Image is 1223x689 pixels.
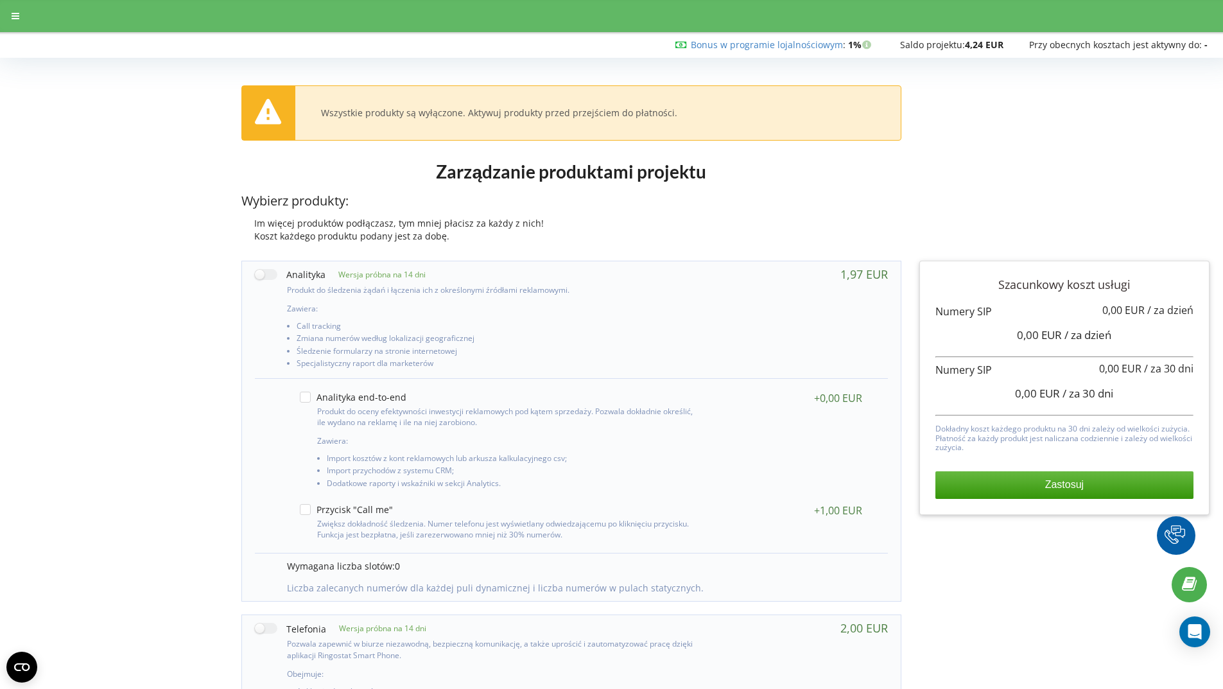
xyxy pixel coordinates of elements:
[900,39,965,51] span: Saldo projektu:
[1179,616,1210,647] div: Open Intercom Messenger
[1102,303,1145,317] span: 0,00 EUR
[848,39,874,51] strong: 1%
[241,217,901,230] div: Im więcej produktów podłączasz, tym mniej płacisz za każdy z nich!
[287,560,875,573] p: Wymagana liczba slotów:
[1017,327,1062,342] span: 0,00 EUR
[317,406,693,428] p: Produkt do oceny efektywności inwestycji reklamowych pod kątem sprzedaży. Pozwala dokładnie okreś...
[255,268,325,281] label: Analityka
[241,192,901,211] p: Wybierz produkty:
[6,652,37,683] button: Open CMP widget
[287,284,698,295] p: Produkt do śledzenia żądań i łączenia ich z określonymi źródłami reklamowymi.
[935,421,1193,452] p: Dokładny koszt każdego produktu na 30 dni zależy od wielkości zużycia. Płatność za każdy produkt ...
[297,359,698,371] li: Specjalistyczny raport dla marketerów
[241,230,901,243] div: Koszt każdego produktu podany jest za dobę.
[1144,362,1193,376] span: / za 30 dni
[1063,386,1113,401] span: / za 30 dni
[297,347,698,359] li: Śledzenie formularzy na stronie internetowej
[814,504,862,517] div: +1,00 EUR
[935,363,1193,378] p: Numery SIP
[1204,39,1208,51] strong: -
[297,334,698,346] li: Zmiana numerów według lokalizacji geograficznej
[326,623,426,634] p: Wersja próbna na 14 dni
[935,304,1193,319] p: Numery SIP
[840,622,888,634] div: 2,00 EUR
[965,39,1003,51] strong: 4,24 EUR
[297,322,698,334] li: Call tracking
[300,392,406,403] label: Analityka end-to-end
[321,107,677,119] div: Wszystkie produkty są wyłączone. Aktywuj produkty przed przejściem do płatności.
[327,479,693,491] li: Dodatkowe raporty i wskaźniki w sekcji Analytics.
[840,268,888,281] div: 1,97 EUR
[935,471,1193,498] button: Zastosuj
[241,160,901,183] h1: Zarządzanie produktami projektu
[1015,386,1060,401] span: 0,00 EUR
[691,39,846,51] span: :
[300,504,393,515] label: Przycisk "Call me"
[325,269,426,280] p: Wersja próbna na 14 dni
[287,638,698,660] p: Pozwala zapewnić w biurze niezawodną, bezpieczną komunikację, a także uprościć i zautomatyzować p...
[935,277,1193,293] p: Szacunkowy koszt usługi
[255,622,326,635] label: Telefonia
[1064,327,1111,342] span: / za dzień
[395,560,400,572] span: 0
[691,39,843,51] a: Bonus w programie lojalnościowym
[327,454,693,466] li: Import kosztów z kont reklamowych lub arkusza kalkulacyjnego csv;
[1029,39,1202,51] span: Przy obecnych kosztach jest aktywny do:
[1147,303,1193,317] span: / za dzień
[317,518,693,540] p: Zwiększ dokładność śledzenia. Numer telefonu jest wyświetlany odwiedzającemu po kliknięciu przyci...
[327,466,693,478] li: Import przychodów z systemu CRM;
[317,435,693,446] p: Zawiera:
[287,668,698,679] p: Obejmuje:
[814,392,862,405] div: +0,00 EUR
[287,582,875,595] p: Liczba zalecanych numerów dla każdej puli dynamicznej i liczba numerów w pulach statycznych.
[1099,362,1141,376] span: 0,00 EUR
[287,303,698,314] p: Zawiera:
